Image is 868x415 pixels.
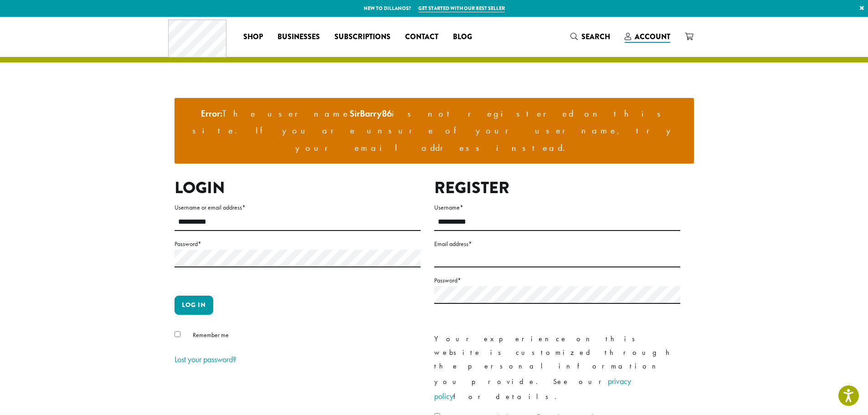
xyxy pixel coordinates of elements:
[405,31,438,43] span: Contact
[453,31,472,43] span: Blog
[175,202,421,213] label: Username or email address
[175,178,421,198] h2: Login
[434,332,680,404] p: Your experience on this website is customized through the personal information you provide. See o...
[563,29,617,44] a: Search
[175,354,236,364] a: Lost your password?
[635,31,670,42] span: Account
[175,296,213,315] button: Log in
[201,108,222,119] strong: Error:
[193,331,229,339] span: Remember me
[236,30,270,44] a: Shop
[434,275,680,286] label: Password
[243,31,263,43] span: Shop
[334,31,390,43] span: Subscriptions
[434,376,631,402] a: privacy policy
[434,202,680,213] label: Username
[175,238,421,250] label: Password
[182,105,687,157] li: The username is not registered on this site. If you are unsure of your username, try your email a...
[277,31,320,43] span: Businesses
[581,31,610,42] span: Search
[434,238,680,250] label: Email address
[349,108,392,119] strong: SirBarry86
[418,5,505,12] a: Get started with our best seller
[434,178,680,198] h2: Register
